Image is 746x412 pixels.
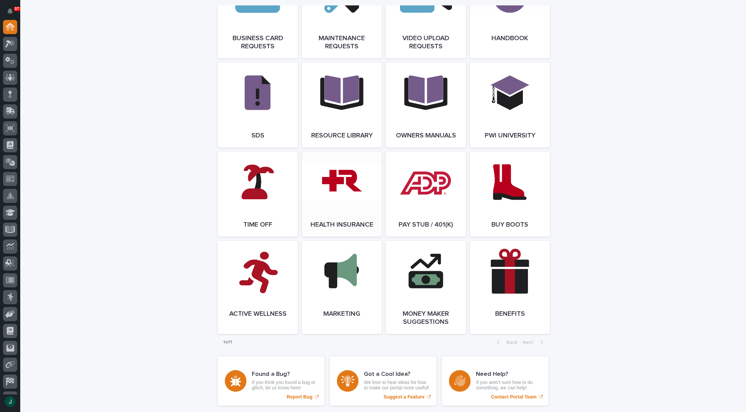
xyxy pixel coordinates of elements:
a: Owners Manuals [386,62,466,148]
button: Back [491,339,520,345]
div: Notifications97 [8,8,17,19]
p: If you think you found a bug or glitch, let us know here! [252,380,317,391]
a: Buy Boots [470,152,550,237]
a: Marketing [302,241,382,334]
p: Contact Portal Team [491,394,536,400]
h3: Need Help? [476,371,541,378]
a: PWI University [470,62,550,148]
a: Money Maker Suggestions [386,241,466,334]
a: Resource Library [302,62,382,148]
p: Suggest a Feature [383,394,424,400]
a: Pay Stub / 401(k) [386,152,466,237]
p: We love to hear ideas for how to make our portal more useful! [364,380,429,391]
a: Time Off [218,152,298,237]
h3: Got a Cool Idea? [364,371,429,378]
a: SDS [218,62,298,148]
a: Report Bug [218,356,324,406]
h3: Found a Bug? [252,371,317,378]
span: Next [523,340,537,345]
a: Benefits [470,241,550,334]
a: Suggest a Feature [330,356,436,406]
p: 97 [15,6,19,11]
button: Notifications [3,4,17,18]
a: Contact Portal Team [442,356,549,406]
button: users-avatar [3,394,17,409]
a: Active Wellness [218,241,298,334]
a: Health Insurance [302,152,382,237]
span: Back [503,340,517,345]
button: Next [520,339,549,345]
p: 1 of 1 [218,334,238,351]
p: Report Bug [287,394,312,400]
p: If you aren't sure how to do something, we can help! [476,380,541,391]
